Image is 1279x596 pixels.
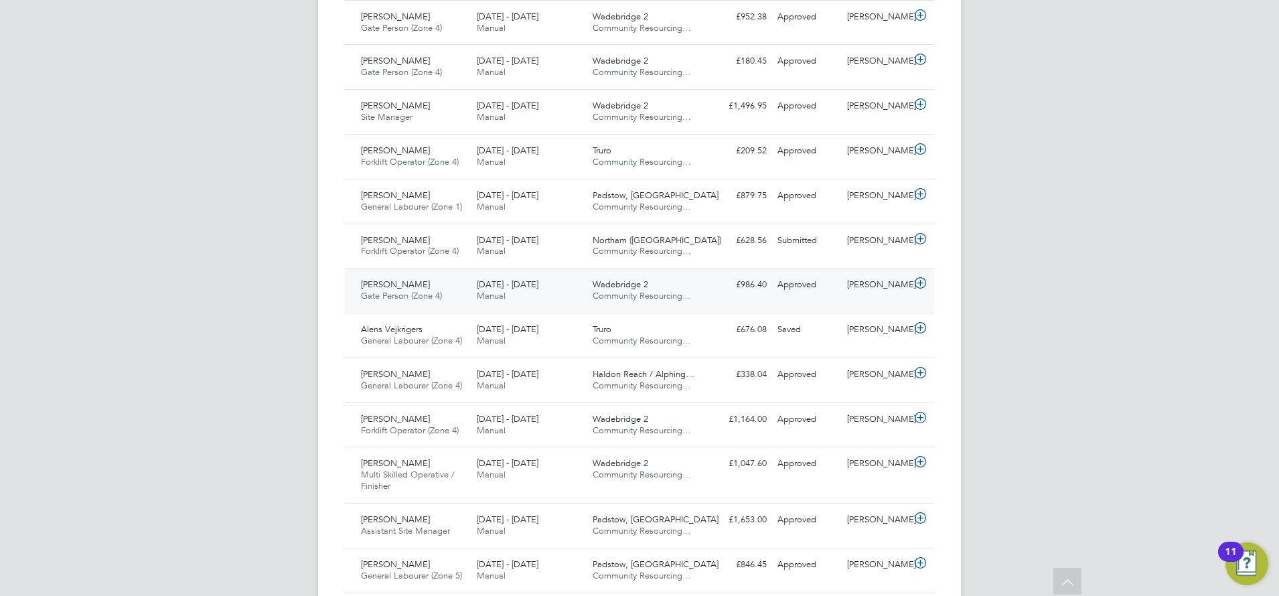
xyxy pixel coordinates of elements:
span: Gate Person (Zone 4) [361,22,442,33]
span: Assistant Site Manager [361,525,450,536]
div: £676.08 [702,319,772,341]
span: Community Resourcing… [593,111,691,123]
span: Community Resourcing… [593,290,691,301]
span: [DATE] - [DATE] [477,190,538,201]
span: [DATE] - [DATE] [477,368,538,380]
span: Community Resourcing… [593,570,691,581]
span: [DATE] - [DATE] [477,558,538,570]
span: Northam ([GEOGRAPHIC_DATA]) [593,234,721,246]
span: [DATE] - [DATE] [477,55,538,66]
span: [DATE] - [DATE] [477,514,538,525]
div: Approved [772,140,842,162]
div: Approved [772,509,842,531]
div: £209.52 [702,140,772,162]
span: Gate Person (Zone 4) [361,290,442,301]
span: General Labourer (Zone 4) [361,380,462,391]
span: Haldon Reach / Alphing… [593,368,694,380]
div: [PERSON_NAME] [842,453,911,475]
span: Truro [593,323,611,335]
span: Site Manager [361,111,412,123]
span: [DATE] - [DATE] [477,145,538,156]
span: Manual [477,380,506,391]
span: [PERSON_NAME] [361,100,430,111]
div: Approved [772,50,842,72]
div: [PERSON_NAME] [842,95,911,117]
span: Wadebridge 2 [593,457,648,469]
div: [PERSON_NAME] [842,230,911,252]
div: [PERSON_NAME] [842,274,911,296]
span: [DATE] - [DATE] [477,323,538,335]
span: Wadebridge 2 [593,55,648,66]
span: [PERSON_NAME] [361,145,430,156]
span: [DATE] - [DATE] [477,11,538,22]
span: Forklift Operator (Zone 4) [361,156,459,167]
div: [PERSON_NAME] [842,554,911,576]
span: [PERSON_NAME] [361,514,430,525]
span: [DATE] - [DATE] [477,413,538,425]
span: Community Resourcing… [593,201,691,212]
span: Manual [477,111,506,123]
span: Padstow, [GEOGRAPHIC_DATA] [593,190,719,201]
span: Wadebridge 2 [593,279,648,290]
span: Gate Person (Zone 4) [361,66,442,78]
span: [DATE] - [DATE] [477,234,538,246]
div: £846.45 [702,554,772,576]
span: Community Resourcing… [593,469,691,480]
div: £1,653.00 [702,509,772,531]
span: Community Resourcing… [593,425,691,436]
div: Approved [772,408,842,431]
div: £180.45 [702,50,772,72]
span: Manual [477,525,506,536]
span: Community Resourcing… [593,156,691,167]
div: Approved [772,453,842,475]
span: Manual [477,469,506,480]
div: £1,047.60 [702,453,772,475]
div: £986.40 [702,274,772,296]
span: Manual [477,66,506,78]
span: [PERSON_NAME] [361,368,430,380]
span: [DATE] - [DATE] [477,457,538,469]
div: £879.75 [702,185,772,207]
div: [PERSON_NAME] [842,319,911,341]
span: Truro [593,145,611,156]
span: Alens Vejkrigers [361,323,423,335]
span: [PERSON_NAME] [361,558,430,570]
div: [PERSON_NAME] [842,364,911,386]
span: Manual [477,156,506,167]
span: [PERSON_NAME] [361,457,430,469]
div: Approved [772,364,842,386]
div: [PERSON_NAME] [842,50,911,72]
span: [PERSON_NAME] [361,190,430,201]
span: Community Resourcing… [593,525,691,536]
div: Approved [772,185,842,207]
span: Forklift Operator (Zone 4) [361,245,459,256]
span: Manual [477,201,506,212]
span: Manual [477,425,506,436]
div: Submitted [772,230,842,252]
span: Community Resourcing… [593,335,691,346]
div: 11 [1225,552,1237,569]
span: Padstow, [GEOGRAPHIC_DATA] [593,558,719,570]
span: Forklift Operator (Zone 4) [361,425,459,436]
span: [PERSON_NAME] [361,11,430,22]
div: Approved [772,6,842,28]
span: Manual [477,290,506,301]
span: Wadebridge 2 [593,413,648,425]
div: Saved [772,319,842,341]
span: Manual [477,22,506,33]
span: General Labourer (Zone 1) [361,201,462,212]
span: Community Resourcing… [593,22,691,33]
div: [PERSON_NAME] [842,509,911,531]
div: £952.38 [702,6,772,28]
div: Approved [772,554,842,576]
span: Community Resourcing… [593,245,691,256]
span: Community Resourcing… [593,66,691,78]
span: General Labourer (Zone 5) [361,570,462,581]
div: [PERSON_NAME] [842,408,911,431]
span: Manual [477,570,506,581]
button: Open Resource Center, 11 new notifications [1225,542,1268,585]
span: [DATE] - [DATE] [477,100,538,111]
div: £1,164.00 [702,408,772,431]
div: £1,496.95 [702,95,772,117]
div: Approved [772,95,842,117]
